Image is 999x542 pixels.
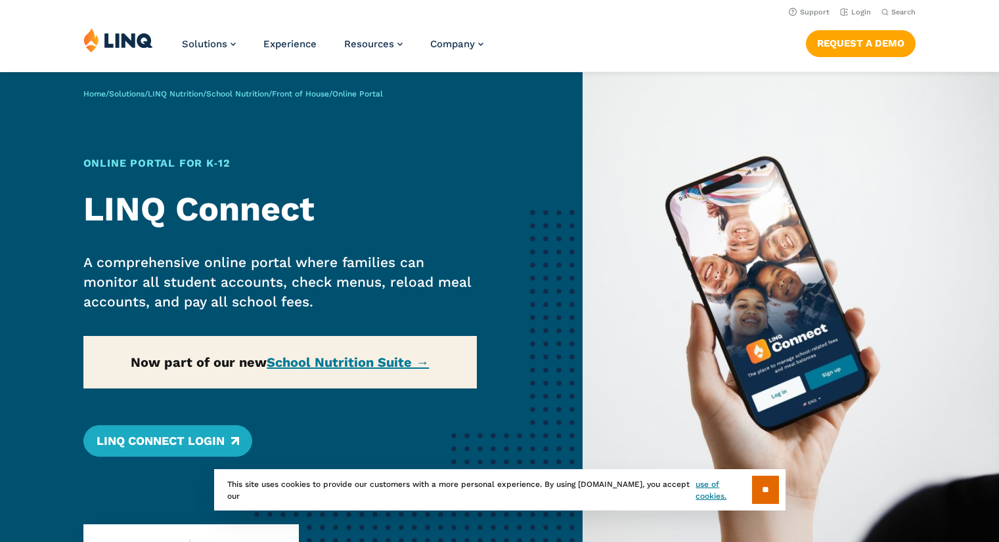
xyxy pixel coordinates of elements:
[430,38,475,50] span: Company
[109,89,144,98] a: Solutions
[83,89,383,98] span: / / / / /
[344,38,403,50] a: Resources
[891,8,916,16] span: Search
[806,30,916,56] a: Request a Demo
[131,354,429,370] strong: Now part of our new
[332,89,383,98] span: Online Portal
[182,38,236,50] a: Solutions
[83,156,477,171] h1: Online Portal for K‑12
[214,469,786,511] div: This site uses cookies to provide our customers with a more personal experience. By using [DOMAIN...
[83,253,477,312] p: A comprehensive online portal where families can monitor all student accounts, check menus, reloa...
[263,38,317,50] a: Experience
[182,28,483,71] nav: Primary Navigation
[83,28,153,52] img: LINQ | K‑12 Software
[430,38,483,50] a: Company
[83,89,106,98] a: Home
[272,89,329,98] a: Front of House
[696,478,751,502] a: use of cookies.
[83,425,252,457] a: LINQ Connect Login
[840,8,871,16] a: Login
[206,89,269,98] a: School Nutrition
[789,8,830,16] a: Support
[182,38,227,50] span: Solutions
[806,28,916,56] nav: Button Navigation
[83,189,315,229] strong: LINQ Connect
[881,7,916,17] button: Open Search Bar
[148,89,203,98] a: LINQ Nutrition
[344,38,394,50] span: Resources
